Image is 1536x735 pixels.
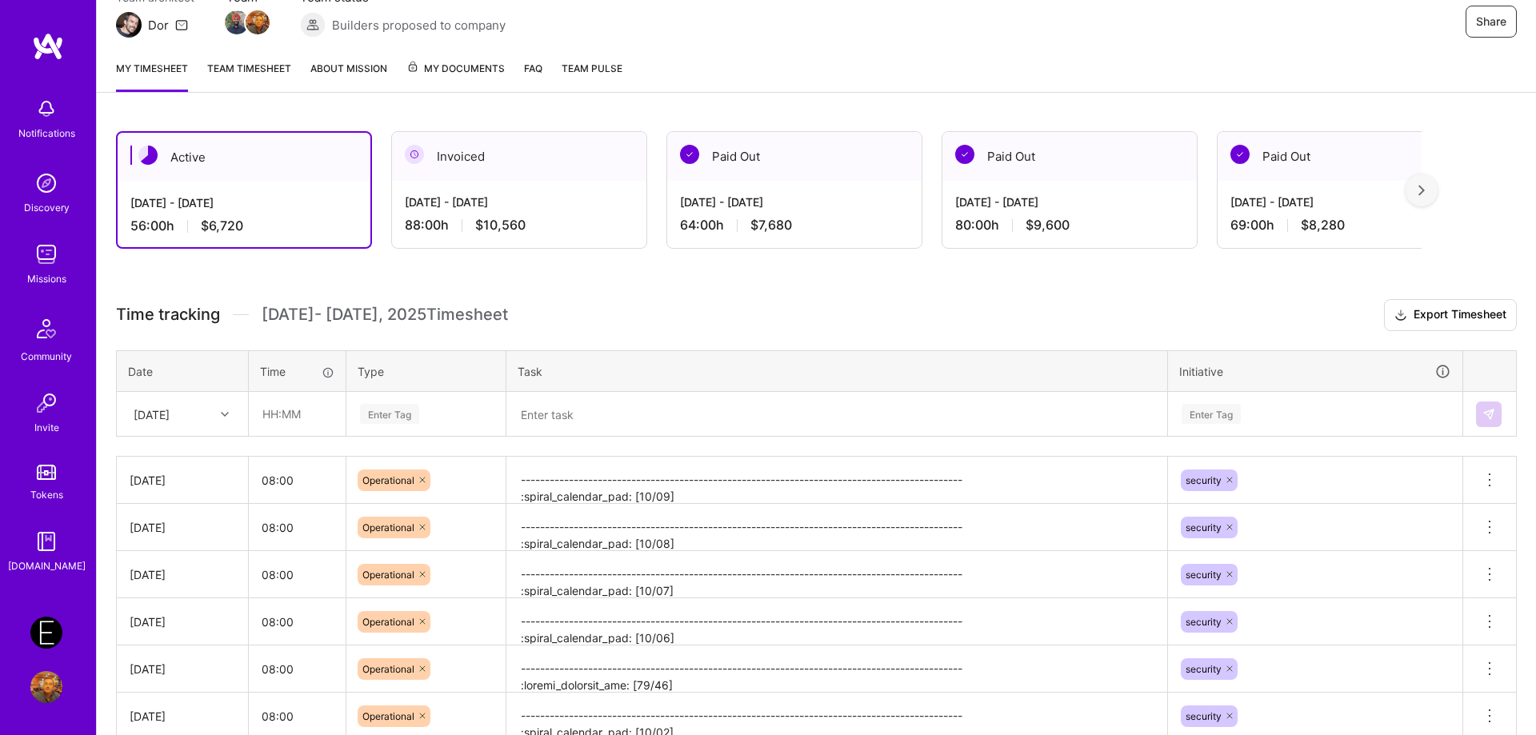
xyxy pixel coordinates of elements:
[30,525,62,557] img: guide book
[346,350,506,392] th: Type
[362,569,414,581] span: Operational
[405,145,424,164] img: Invoiced
[30,238,62,270] img: teamwork
[1230,145,1250,164] img: Paid Out
[362,663,414,675] span: Operational
[360,401,419,426] div: Enter Tag
[680,217,909,234] div: 64:00 h
[249,601,346,643] input: HH:MM
[30,486,63,503] div: Tokens
[508,553,1166,597] textarea: -------------------------------------------------------------------------------------------- :spi...
[1186,474,1222,486] span: security
[18,125,75,142] div: Notifications
[1186,521,1222,533] span: security
[250,393,345,435] input: HH:MM
[1230,194,1459,210] div: [DATE] - [DATE]
[680,194,909,210] div: [DATE] - [DATE]
[130,194,358,211] div: [DATE] - [DATE]
[1186,616,1222,628] span: security
[116,12,142,38] img: Team Architect
[246,10,270,34] img: Team Member Avatar
[332,17,506,34] span: Builders proposed to company
[1482,408,1495,421] img: Submit
[226,9,247,36] a: Team Member Avatar
[405,217,634,234] div: 88:00 h
[27,310,66,348] img: Community
[392,132,646,181] div: Invoiced
[32,32,64,61] img: logo
[249,648,346,690] input: HH:MM
[300,12,326,38] img: Builders proposed to company
[130,566,235,583] div: [DATE]
[24,199,70,216] div: Discovery
[138,146,158,165] img: Active
[249,459,346,501] input: HH:MM
[201,218,243,234] span: $6,720
[34,419,59,436] div: Invite
[1384,299,1517,331] button: Export Timesheet
[1301,217,1345,234] span: $8,280
[1186,569,1222,581] span: security
[362,521,414,533] span: Operational
[116,60,188,92] a: My timesheet
[667,132,922,181] div: Paid Out
[1476,14,1506,30] span: Share
[475,217,526,234] span: $10,560
[362,474,414,486] span: Operational
[116,305,220,325] span: Time tracking
[130,519,235,536] div: [DATE]
[30,617,62,649] img: Endeavor: Onlocation Mobile/Security- 3338TSV275
[1218,132,1472,181] div: Paid Out
[117,350,249,392] th: Date
[508,600,1166,644] textarea: -------------------------------------------------------------------------------------------- :spi...
[260,363,334,380] div: Time
[37,465,56,480] img: tokens
[21,348,72,365] div: Community
[1418,185,1425,196] img: right
[175,18,188,31] i: icon Mail
[506,350,1168,392] th: Task
[1179,362,1451,381] div: Initiative
[524,60,542,92] a: FAQ
[247,9,268,36] a: Team Member Avatar
[955,145,974,164] img: Paid Out
[508,458,1166,502] textarea: -------------------------------------------------------------------------------------------- :spi...
[406,60,505,78] span: My Documents
[118,133,370,182] div: Active
[1394,307,1407,324] i: icon Download
[26,617,66,649] a: Endeavor: Onlocation Mobile/Security- 3338TSV275
[148,17,169,34] div: Dor
[562,60,622,92] a: Team Pulse
[362,616,414,628] span: Operational
[26,671,66,703] a: User Avatar
[750,217,792,234] span: $7,680
[207,60,291,92] a: Team timesheet
[405,194,634,210] div: [DATE] - [DATE]
[134,405,170,422] div: [DATE]
[955,217,1184,234] div: 80:00 h
[1186,710,1222,722] span: security
[1026,217,1070,234] span: $9,600
[221,410,229,418] i: icon Chevron
[30,671,62,703] img: User Avatar
[1182,401,1241,426] div: Enter Tag
[130,708,235,725] div: [DATE]
[562,62,622,74] span: Team Pulse
[249,553,346,596] input: HH:MM
[1230,217,1459,234] div: 69:00 h
[30,387,62,419] img: Invite
[680,145,699,164] img: Paid Out
[225,10,249,34] img: Team Member Avatar
[942,132,1197,181] div: Paid Out
[1186,663,1222,675] span: security
[508,647,1166,691] textarea: -------------------------------------------------------------------------------------------- :lor...
[262,305,508,325] span: [DATE] - [DATE] , 2025 Timesheet
[362,710,414,722] span: Operational
[1466,6,1517,38] button: Share
[130,613,235,630] div: [DATE]
[130,661,235,677] div: [DATE]
[406,60,505,92] a: My Documents
[130,472,235,489] div: [DATE]
[955,194,1184,210] div: [DATE] - [DATE]
[30,93,62,125] img: bell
